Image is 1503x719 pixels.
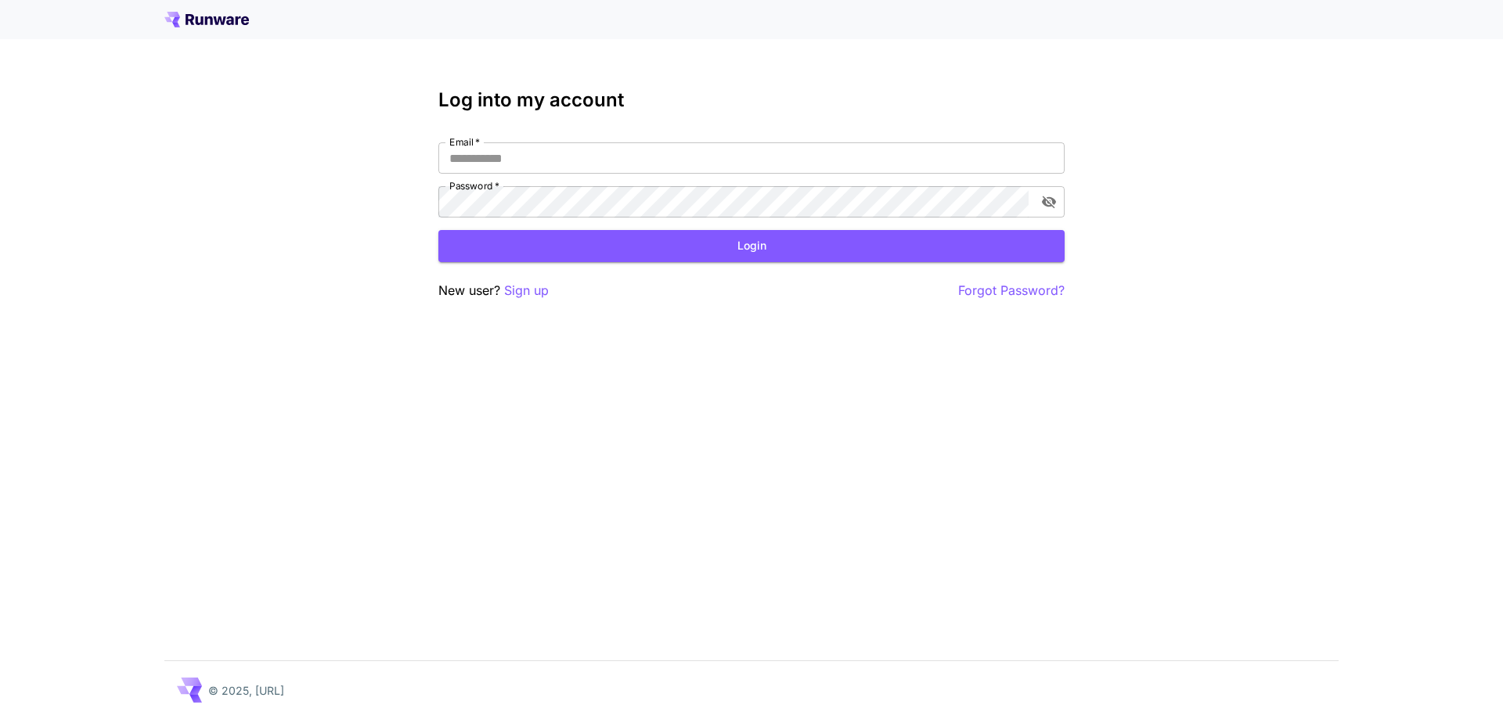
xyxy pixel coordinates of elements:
[504,281,549,300] button: Sign up
[449,179,499,192] label: Password
[1035,188,1063,216] button: toggle password visibility
[438,230,1065,262] button: Login
[438,281,549,300] p: New user?
[438,89,1065,111] h3: Log into my account
[208,682,284,699] p: © 2025, [URL]
[958,281,1065,300] button: Forgot Password?
[449,135,480,149] label: Email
